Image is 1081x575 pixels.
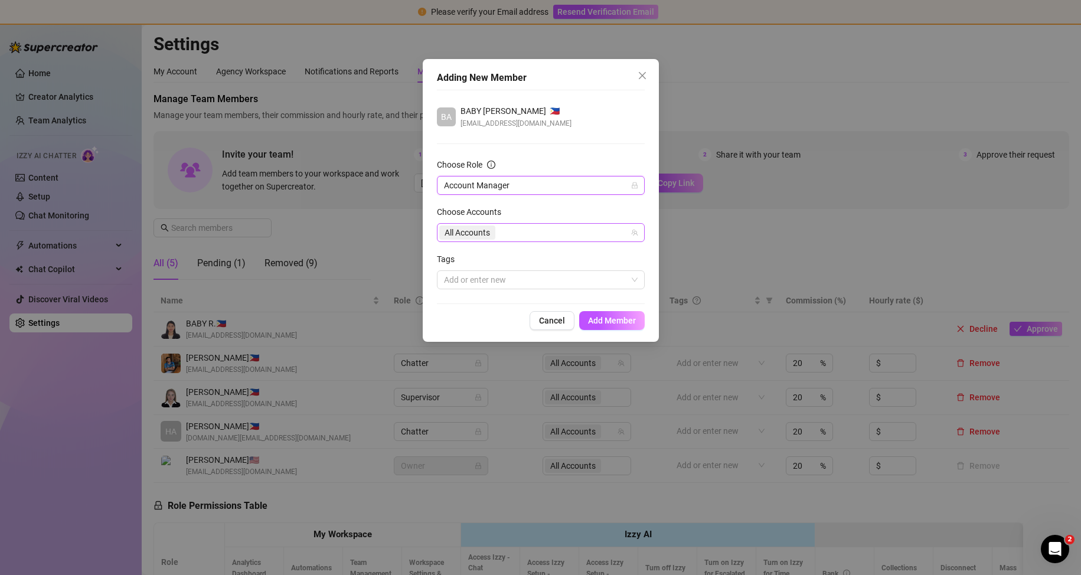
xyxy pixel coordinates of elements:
[437,71,645,85] div: Adding New Member
[461,104,571,117] div: 🇵🇭
[445,226,490,239] span: All Accounts
[530,311,574,330] button: Cancel
[1065,535,1075,544] span: 2
[579,311,645,330] button: Add Member
[439,226,495,240] span: All Accounts
[633,66,652,85] button: Close
[461,117,571,129] span: [EMAIL_ADDRESS][DOMAIN_NAME]
[437,158,482,171] div: Choose Role
[1041,535,1069,563] iframe: Intercom live chat
[638,71,647,80] span: close
[441,110,452,123] span: BA
[631,229,638,236] span: team
[444,177,638,194] span: Account Manager
[588,316,636,325] span: Add Member
[539,316,565,325] span: Cancel
[437,205,509,218] label: Choose Accounts
[437,253,462,266] label: Tags
[461,104,546,117] span: BABY [PERSON_NAME]
[633,71,652,80] span: Close
[631,182,638,189] span: lock
[487,161,495,169] span: info-circle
